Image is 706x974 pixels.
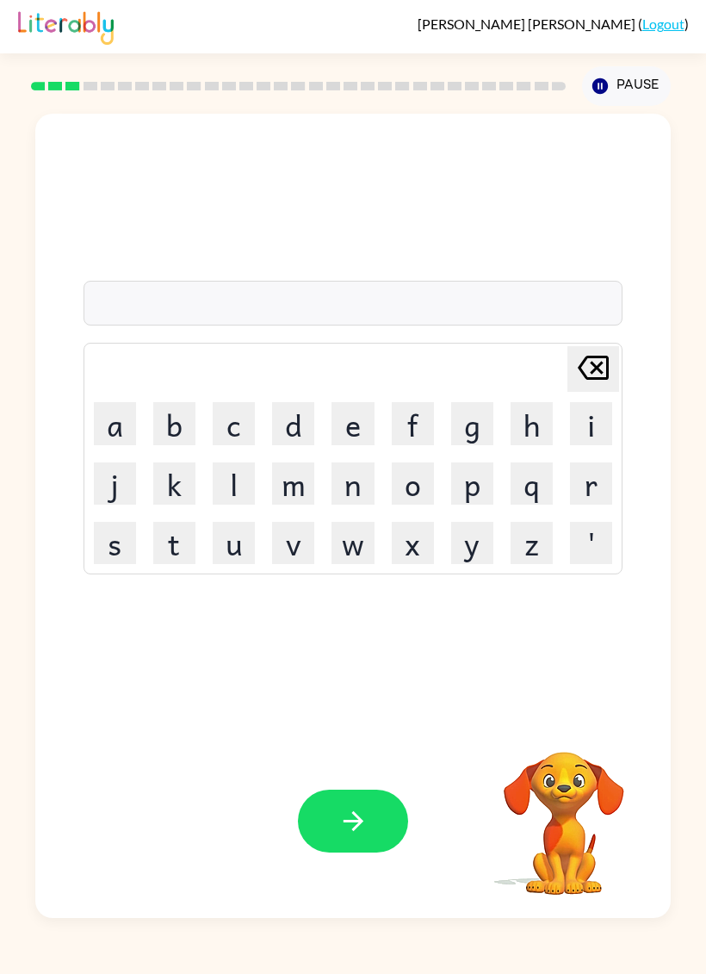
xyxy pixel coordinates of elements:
button: m [272,462,314,505]
button: w [331,522,374,564]
button: ' [570,522,612,564]
button: k [153,462,195,505]
button: u [213,522,255,564]
button: q [511,462,553,505]
span: [PERSON_NAME] [PERSON_NAME] [418,16,638,32]
button: p [451,462,493,505]
button: c [213,402,255,444]
button: x [392,522,434,564]
button: s [94,522,136,564]
button: Pause [582,66,671,106]
button: g [451,402,493,444]
button: a [94,402,136,444]
button: h [511,402,553,444]
button: j [94,462,136,505]
button: i [570,402,612,444]
button: b [153,402,195,444]
button: z [511,522,553,564]
button: o [392,462,434,505]
button: l [213,462,255,505]
button: y [451,522,493,564]
button: n [331,462,374,505]
video: Your browser must support playing .mp4 files to use Literably. Please try using another browser. [478,725,650,897]
div: ( ) [418,16,689,32]
button: e [331,402,374,444]
a: Logout [642,16,684,32]
img: Literably [18,7,114,45]
button: f [392,402,434,444]
button: t [153,522,195,564]
button: v [272,522,314,564]
button: d [272,402,314,444]
button: r [570,462,612,505]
